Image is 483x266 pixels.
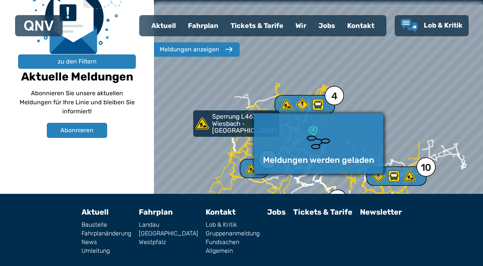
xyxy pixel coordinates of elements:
[289,16,312,36] a: Wir
[139,222,198,228] a: Landau
[160,45,219,54] div: Meldungen anzeigen
[267,207,286,217] a: Jobs
[82,222,131,228] a: Baustelle
[193,110,279,137] a: Sperrung L467 Wiesbach - [GEOGRAPHIC_DATA]
[331,91,337,101] div: 4
[225,16,289,36] a: Tickets & Tarife
[82,207,109,217] a: Aktuell
[424,21,463,29] span: Lob & Kritik
[145,16,182,36] a: Aktuell
[341,16,380,36] a: Kontakt
[377,170,414,182] div: 10
[152,42,240,57] button: Meldungen anzeigen
[82,248,131,254] a: Umleitung
[312,16,341,36] a: Jobs
[47,123,107,138] button: Abonnieren
[82,239,131,245] a: News
[21,70,133,84] h1: Aktuelle Meldungen
[293,207,352,217] a: Tickets & Tarife
[24,20,54,31] img: QNV Logo
[82,230,131,237] a: Fahrplanänderung
[206,230,260,237] a: Gruppenanmeldung
[24,18,54,33] a: QNV Logo
[193,110,276,137] div: Sperrung L467 Wiesbach - [GEOGRAPHIC_DATA]
[421,163,432,173] div: 10
[139,207,173,217] a: Fahrplan
[60,126,94,135] span: Abonnieren
[286,99,323,111] div: 4
[206,239,260,245] a: Fundsachen
[206,248,260,254] a: Allgemein
[206,207,235,217] a: Kontakt
[360,207,402,217] a: Newsletter
[245,162,262,175] div: 7
[303,122,334,153] img: Ladeanimation
[206,222,260,228] a: Lob & Kritik
[263,156,374,165] p: Meldungen werden geladen
[139,230,198,237] a: [GEOGRAPHIC_DATA]
[182,16,225,36] a: Fahrplan
[139,239,198,245] a: Westpfalz
[212,113,278,134] p: Sperrung L467 Wiesbach - [GEOGRAPHIC_DATA]
[401,19,463,32] a: Lob & Kritik
[18,89,136,116] p: Abonnieren Sie unsere aktuellen Meldungen für Ihre Linie und bleiben Sie informiert!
